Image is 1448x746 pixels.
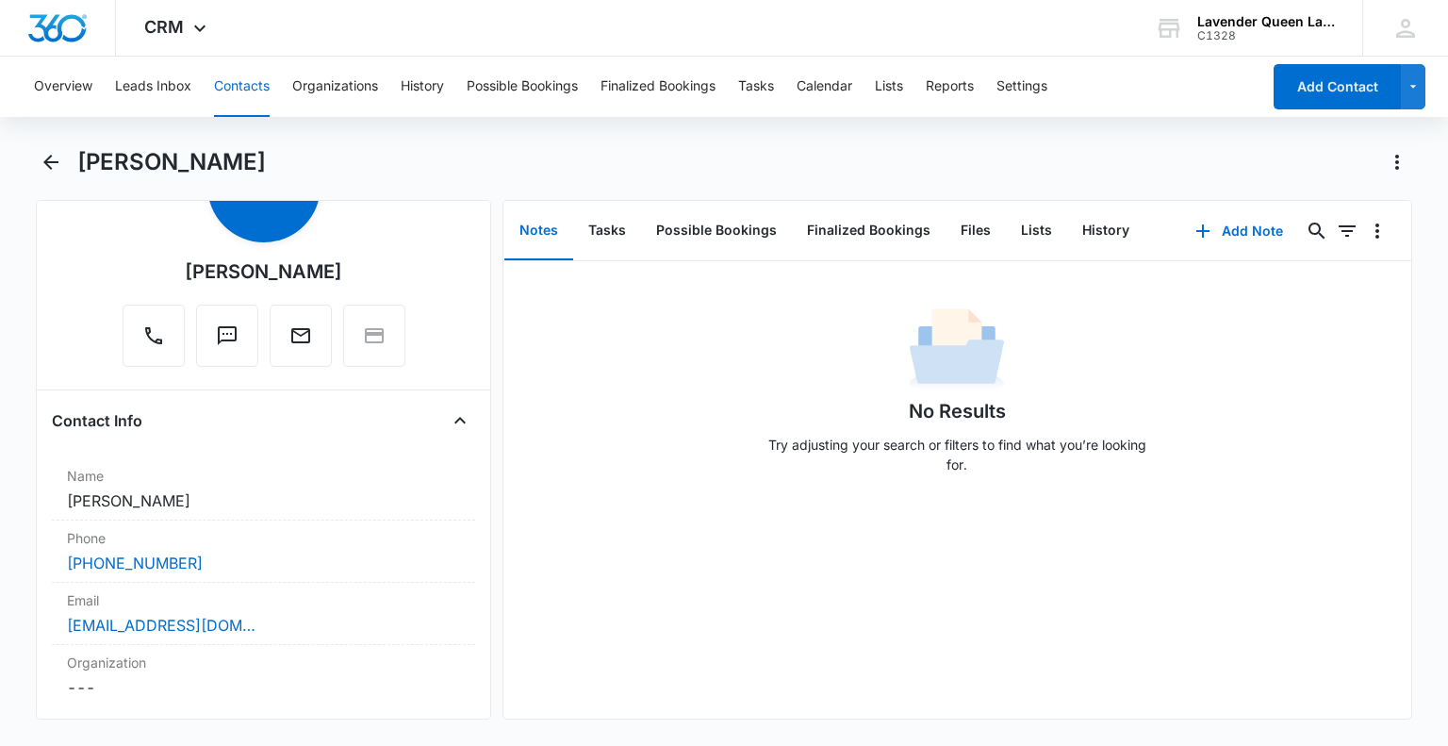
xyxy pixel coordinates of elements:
[196,305,258,367] button: Text
[996,57,1047,117] button: Settings
[1302,216,1332,246] button: Search...
[67,676,459,699] dd: ---
[67,714,459,734] label: Address
[909,397,1006,425] h1: No Results
[270,334,332,350] a: Email
[67,614,255,637] a: [EMAIL_ADDRESS][DOMAIN_NAME]
[67,653,459,672] label: Organization
[52,521,474,583] div: Phone[PHONE_NUMBER]
[115,57,191,117] button: Leads Inbox
[467,57,578,117] button: Possible Bookings
[52,409,142,432] h4: Contact Info
[123,305,185,367] button: Call
[196,334,258,350] a: Text
[144,17,184,37] span: CRM
[67,489,459,512] dd: [PERSON_NAME]
[875,57,903,117] button: Lists
[1362,216,1392,246] button: Overflow Menu
[67,590,459,610] label: Email
[292,57,378,117] button: Organizations
[270,305,332,367] button: Email
[1197,14,1335,29] div: account name
[1197,29,1335,42] div: account id
[926,57,974,117] button: Reports
[185,257,342,286] div: [PERSON_NAME]
[1067,202,1144,260] button: History
[504,202,573,260] button: Notes
[910,303,1004,397] img: No Data
[641,202,792,260] button: Possible Bookings
[67,528,459,548] label: Phone
[738,57,774,117] button: Tasks
[601,57,716,117] button: Finalized Bookings
[52,458,474,521] div: Name[PERSON_NAME]
[445,406,475,436] button: Close
[52,645,474,706] div: Organization---
[1006,202,1067,260] button: Lists
[946,202,1006,260] button: Files
[52,583,474,645] div: Email[EMAIL_ADDRESS][DOMAIN_NAME]
[573,202,641,260] button: Tasks
[759,435,1155,474] p: Try adjusting your search or filters to find what you’re looking for.
[34,57,92,117] button: Overview
[123,334,185,350] a: Call
[792,202,946,260] button: Finalized Bookings
[797,57,852,117] button: Calendar
[401,57,444,117] button: History
[1274,64,1401,109] button: Add Contact
[214,57,270,117] button: Contacts
[67,466,459,486] label: Name
[67,552,203,574] a: [PHONE_NUMBER]
[1382,147,1412,177] button: Actions
[36,147,65,177] button: Back
[77,148,266,176] h1: [PERSON_NAME]
[1176,208,1302,254] button: Add Note
[1332,216,1362,246] button: Filters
